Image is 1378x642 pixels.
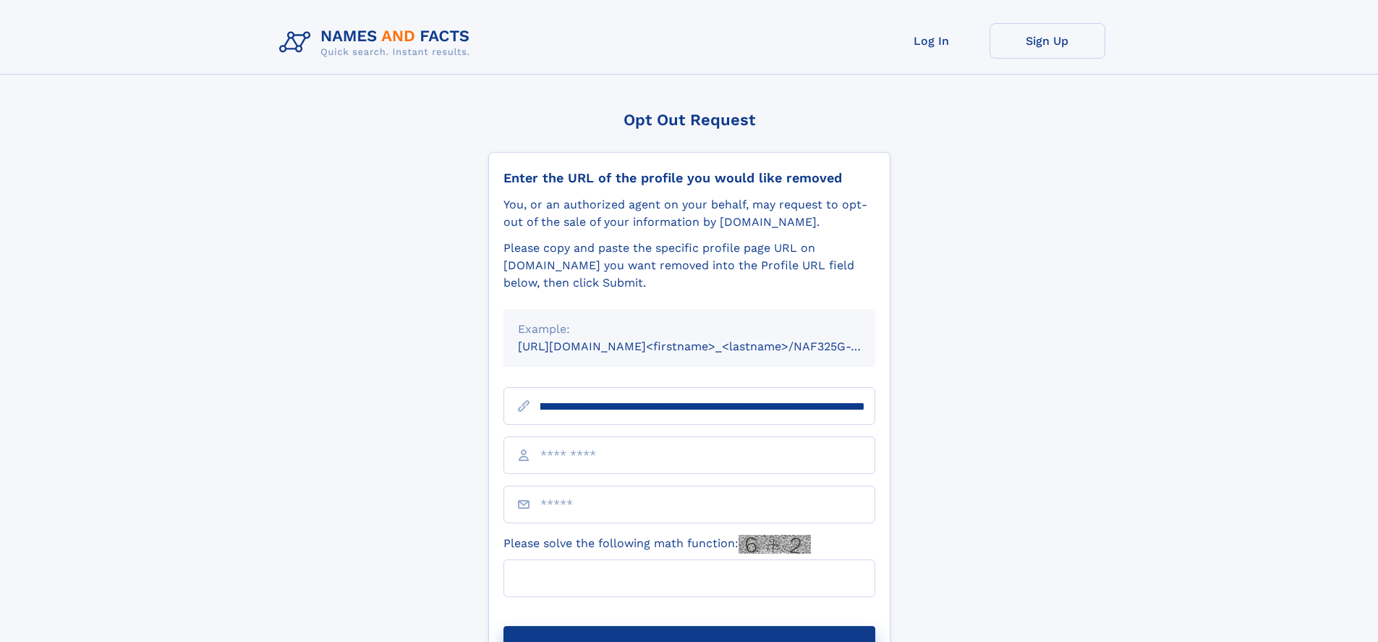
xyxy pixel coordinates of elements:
[503,170,875,186] div: Enter the URL of the profile you would like removed
[273,23,482,62] img: Logo Names and Facts
[488,111,890,129] div: Opt Out Request
[990,23,1105,59] a: Sign Up
[503,535,811,554] label: Please solve the following math function:
[503,196,875,231] div: You, or an authorized agent on your behalf, may request to opt-out of the sale of your informatio...
[518,339,903,353] small: [URL][DOMAIN_NAME]<firstname>_<lastname>/NAF325G-xxxxxxxx
[503,240,875,292] div: Please copy and paste the specific profile page URL on [DOMAIN_NAME] you want removed into the Pr...
[874,23,990,59] a: Log In
[518,321,861,338] div: Example:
